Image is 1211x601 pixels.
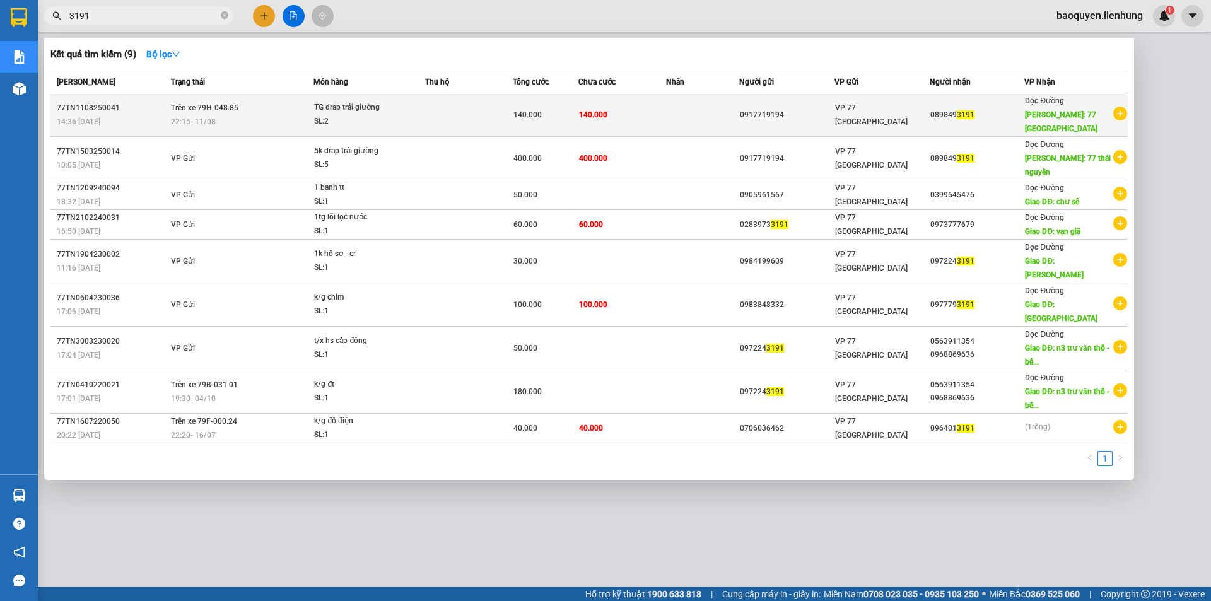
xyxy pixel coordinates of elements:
button: left [1082,451,1097,466]
span: Thu hộ [425,78,449,86]
div: 77TN1904230002 [57,248,167,261]
span: VP 77 [GEOGRAPHIC_DATA] [835,337,908,359]
span: Người nhận [930,78,971,86]
span: plus-circle [1113,383,1127,397]
span: 180.000 [513,387,542,396]
span: Giao DĐ: [GEOGRAPHIC_DATA] [1025,300,1097,323]
span: VP 77 [GEOGRAPHIC_DATA] [835,293,908,316]
div: 1k hồ sơ - cr [314,247,409,261]
div: 0968869636 [930,392,1024,405]
span: 17:06 [DATE] [57,307,100,316]
span: Giao DĐ: n3 trư văn thố - bế... [1025,387,1109,410]
span: VP Gửi [834,78,858,86]
img: warehouse-icon [13,82,26,95]
li: 1 [1097,451,1113,466]
span: VP 77 [GEOGRAPHIC_DATA] [835,184,908,206]
div: 097224 [740,385,834,399]
span: 3191 [957,110,974,119]
span: 3191 [957,257,974,265]
span: VP Gửi [171,154,195,163]
span: 18:32 [DATE] [57,197,100,206]
span: Nhãn [666,78,684,86]
span: 100.000 [579,300,607,309]
div: SL: 5 [314,158,409,172]
div: SL: 1 [314,428,409,442]
span: Dọc Đường [1025,96,1064,105]
span: VP 77 [GEOGRAPHIC_DATA] [835,417,908,440]
div: 77TN2102240031 [57,211,167,225]
span: 30.000 [513,257,537,265]
span: Dọc Đường [1025,373,1064,382]
div: t/x hs cấp đông [314,334,409,348]
span: 3191 [957,424,974,433]
span: down [172,50,180,59]
span: plus-circle [1113,107,1127,120]
div: 0973777679 [930,218,1024,231]
span: Chưa cước [578,78,616,86]
span: 400.000 [579,154,607,163]
div: 1 banh tt [314,181,409,195]
span: question-circle [13,518,25,530]
span: VP Gửi [171,257,195,265]
div: SL: 1 [314,305,409,318]
div: 0983848332 [740,298,834,312]
span: Dọc Đường [1025,243,1064,252]
span: plus-circle [1113,187,1127,201]
span: VP 77 [GEOGRAPHIC_DATA] [835,250,908,272]
span: close-circle [221,10,228,22]
li: Next Page [1113,451,1128,466]
div: TG drap trải giường [314,101,409,115]
div: k/g đồ điện [314,414,409,428]
span: VP Gửi [171,190,195,199]
span: 10:05 [DATE] [57,161,100,170]
span: 17:01 [DATE] [57,394,100,403]
div: 096401 [930,422,1024,435]
span: plus-circle [1113,216,1127,230]
span: Giao DĐ: chư sê [1025,197,1079,206]
div: 77TN0604230036 [57,291,167,305]
li: Previous Page [1082,451,1097,466]
span: 3191 [957,154,974,163]
span: VP 77 [GEOGRAPHIC_DATA] [835,213,908,236]
div: 1tg lõi lọc nước [314,211,409,225]
span: right [1116,454,1124,462]
div: 5k drap trải giường [314,144,409,158]
button: right [1113,451,1128,466]
span: 60.000 [513,220,537,229]
span: VP Gửi [171,300,195,309]
div: 0706036462 [740,422,834,435]
div: SL: 1 [314,195,409,209]
div: 097224 [740,342,834,355]
img: warehouse-icon [13,489,26,502]
h3: Kết quả tìm kiếm ( 9 ) [50,48,136,61]
span: VP 77 [GEOGRAPHIC_DATA] [835,103,908,126]
div: 0399645476 [930,189,1024,202]
span: Tổng cước [513,78,549,86]
div: 77TN1607220050 [57,415,167,428]
span: 140.000 [513,110,542,119]
span: search [52,11,61,20]
span: 3191 [771,220,788,229]
span: 14:36 [DATE] [57,117,100,126]
span: 19:30 - 04/10 [171,394,216,403]
a: 1 [1098,452,1112,465]
span: VP Gửi [171,344,195,353]
span: plus-circle [1113,296,1127,310]
input: Tìm tên, số ĐT hoặc mã đơn [69,9,218,23]
div: 0283973 [740,218,834,231]
span: Trên xe 79F-000.24 [171,417,237,426]
div: k/g đt [314,378,409,392]
div: SL: 1 [314,392,409,406]
div: 089849 [930,108,1024,122]
span: Người gửi [739,78,774,86]
div: 0984199609 [740,255,834,268]
span: 100.000 [513,300,542,309]
div: 77TN1108250041 [57,102,167,115]
span: Giao DĐ: n3 trư văn thố - bế... [1025,344,1109,366]
span: 22:20 - 16/07 [171,431,216,440]
span: 40.000 [579,424,603,433]
div: 0905961567 [740,189,834,202]
div: 0968869636 [930,348,1024,361]
span: Dọc Đường [1025,184,1064,192]
div: 097779 [930,298,1024,312]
